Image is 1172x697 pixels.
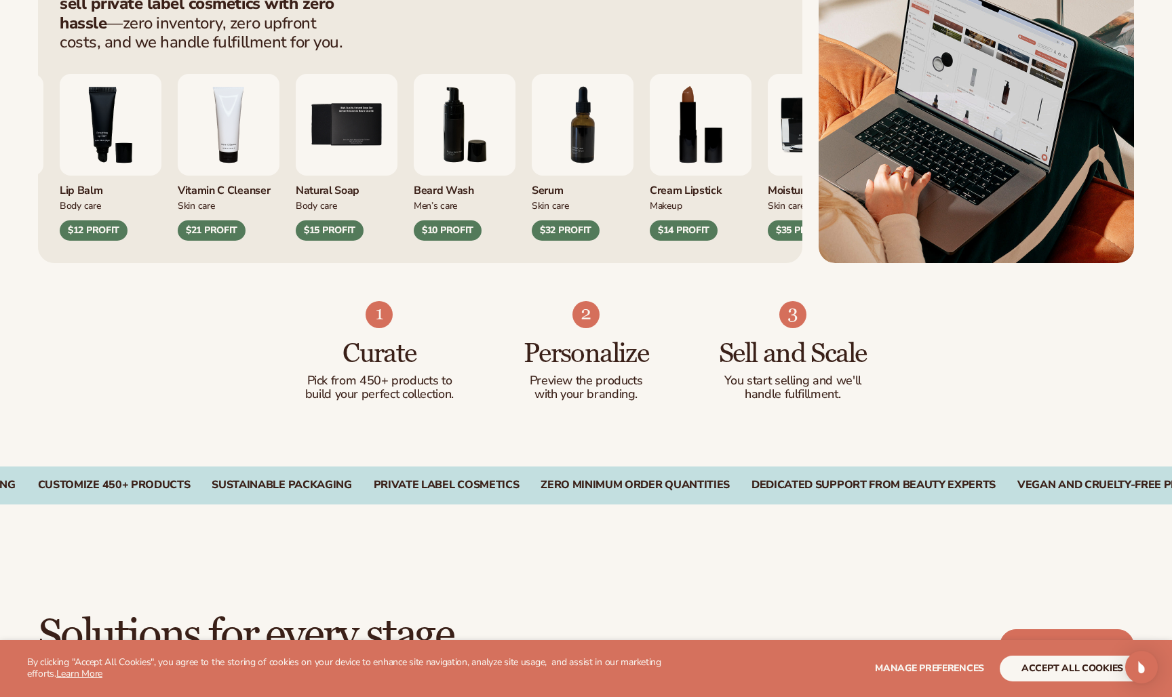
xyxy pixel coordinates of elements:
div: Men’s Care [414,198,515,212]
h2: Solutions for every stage [38,613,454,658]
div: Skin Care [532,198,633,212]
button: Manage preferences [875,656,984,681]
div: SUSTAINABLE PACKAGING [212,479,351,492]
div: Vitamin C Cleanser [178,176,279,198]
div: Body Care [296,198,397,212]
img: Moisturizer. [768,74,870,176]
div: $12 PROFIT [60,220,128,241]
div: $32 PROFIT [532,220,600,241]
a: View pricing [1000,629,1134,662]
p: You start selling and we'll [716,374,869,388]
div: CUSTOMIZE 450+ PRODUCTS [38,479,191,492]
p: By clicking "Accept All Cookies", you agree to the storing of cookies on your device to enhance s... [27,657,696,680]
div: 9 / 9 [768,74,870,241]
h3: Curate [303,339,456,369]
div: $10 PROFIT [414,220,482,241]
div: 5 / 9 [296,74,397,241]
button: accept all cookies [1000,656,1145,681]
div: Moisturizer [768,176,870,198]
h3: Personalize [510,339,663,369]
div: 7 / 9 [532,74,633,241]
p: Preview the products [510,374,663,388]
div: PRIVATE LABEL COSMETICS [374,479,520,492]
div: Cream Lipstick [650,176,751,198]
a: Learn More [56,667,102,680]
div: 4 / 9 [178,74,279,241]
div: $35 PROFIT [768,220,836,241]
img: Shopify Image 5 [572,301,600,328]
img: Collagen and retinol serum. [532,74,633,176]
div: Makeup [650,198,751,212]
div: DEDICATED SUPPORT FROM BEAUTY EXPERTS [751,479,996,492]
div: Skin Care [768,198,870,212]
div: ZERO MINIMUM ORDER QUANTITIES [541,479,730,492]
div: Natural Soap [296,176,397,198]
div: 8 / 9 [650,74,751,241]
img: Smoothing lip balm. [60,74,161,176]
div: $14 PROFIT [650,220,718,241]
div: Skin Care [178,198,279,212]
div: $15 PROFIT [296,220,364,241]
div: Open Intercom Messenger [1125,651,1158,683]
div: Lip Balm [60,176,161,198]
img: Shopify Image 4 [366,301,393,328]
div: Body Care [60,198,161,212]
div: 3 / 9 [60,74,161,241]
img: Nature bar of soap. [296,74,397,176]
div: Serum [532,176,633,198]
p: with your branding. [510,388,663,401]
span: Manage preferences [875,662,984,675]
div: $21 PROFIT [178,220,246,241]
img: Vitamin c cleanser. [178,74,279,176]
h3: Sell and Scale [716,339,869,369]
p: Pick from 450+ products to build your perfect collection. [303,374,456,401]
p: handle fulfillment. [716,388,869,401]
div: 6 / 9 [414,74,515,241]
img: Luxury cream lipstick. [650,74,751,176]
img: Foaming beard wash. [414,74,515,176]
div: Beard Wash [414,176,515,198]
img: Shopify Image 6 [779,301,806,328]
